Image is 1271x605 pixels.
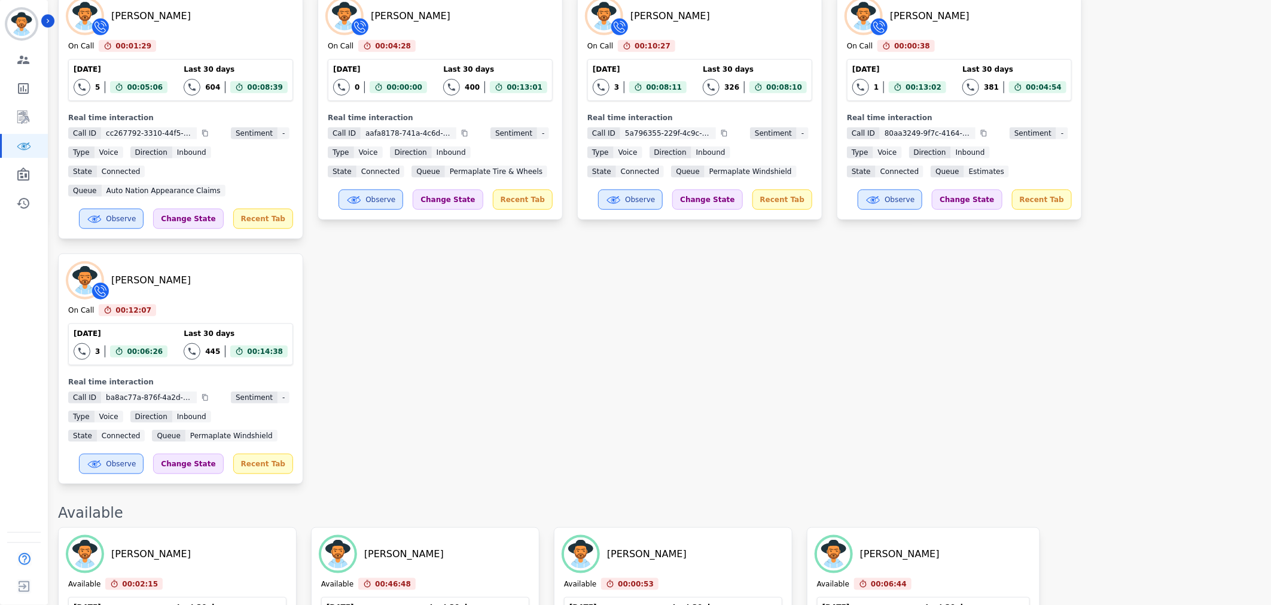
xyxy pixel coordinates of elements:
span: voice [873,146,902,158]
img: Avatar [564,537,598,571]
span: 00:01:29 [115,40,151,52]
span: Observe [885,195,915,204]
div: Available [68,579,100,590]
div: Real time interaction [68,113,293,123]
div: On Call [587,41,613,52]
span: Direction [130,146,172,158]
span: State [587,166,616,178]
span: Type [68,411,95,423]
span: 00:12:07 [115,304,151,316]
span: Type [847,146,873,158]
div: [PERSON_NAME] [111,9,191,23]
span: Permaplate Windshield [185,430,278,442]
span: 00:00:53 [618,578,654,590]
div: [PERSON_NAME] [111,273,191,288]
span: voice [354,146,383,158]
span: voice [95,146,123,158]
span: - [278,127,289,139]
div: [PERSON_NAME] [371,9,450,23]
span: cc267792-3310-44f5-9e34-2a735fcf0d24 [101,127,197,139]
span: State [847,166,876,178]
span: aafa8178-741a-4c6d-83eb-ecbf75d11022 [361,127,456,139]
span: Sentiment [231,127,278,139]
img: Bordered avatar [7,10,36,38]
div: 400 [465,82,480,92]
div: [PERSON_NAME] [630,9,710,23]
div: On Call [847,41,873,52]
div: [DATE] [333,65,427,74]
span: Direction [909,146,951,158]
span: Call ID [847,127,880,139]
span: Queue [412,166,444,178]
span: 00:02:15 [122,578,158,590]
img: Avatar [817,537,851,571]
div: 0 [355,82,359,92]
span: Sentiment [231,392,278,404]
span: connected [97,166,145,178]
span: Observe [365,195,395,204]
img: Avatar [68,537,102,571]
span: Direction [390,146,432,158]
span: 80aa3249-9f7c-4164-af68-4987f65132e0 [880,127,976,139]
div: Change State [672,190,742,210]
div: Available [321,579,353,590]
div: Last 30 days [184,329,288,338]
span: connected [97,430,145,442]
div: 604 [205,82,220,92]
span: inbound [691,146,730,158]
span: Observe [106,214,136,224]
button: Observe [858,190,922,210]
span: Queue [671,166,704,178]
span: Sentiment [1010,127,1056,139]
span: Call ID [328,127,361,139]
span: inbound [432,146,471,158]
div: [PERSON_NAME] [111,547,191,561]
div: [DATE] [74,329,167,338]
div: [PERSON_NAME] [607,547,687,561]
div: Available [817,579,849,590]
div: Real time interaction [328,113,553,123]
span: 00:08:11 [646,81,682,93]
div: Last 30 days [962,65,1066,74]
span: 00:08:39 [247,81,283,93]
span: 5a796355-229f-4c9c-af8c-dec82394c2fb [620,127,716,139]
span: 00:13:02 [906,81,941,93]
span: Direction [650,146,691,158]
span: 00:00:38 [894,40,930,52]
div: Change State [932,190,1002,210]
div: Real time interaction [68,377,293,387]
div: [PERSON_NAME] [364,547,444,561]
span: State [328,166,356,178]
div: Last 30 days [703,65,807,74]
span: Observe [625,195,655,204]
div: Change State [153,454,223,474]
span: inbound [172,411,211,423]
div: [PERSON_NAME] [890,9,970,23]
div: 326 [724,82,739,92]
span: Type [68,146,95,158]
span: Permaplate Windshield [705,166,797,178]
span: Call ID [68,392,101,404]
div: On Call [68,305,94,316]
span: - [797,127,809,139]
button: Observe [79,454,144,474]
div: [DATE] [593,65,687,74]
span: Queue [931,166,964,178]
div: On Call [328,41,353,52]
div: [DATE] [852,65,946,74]
span: 00:08:10 [766,81,802,93]
div: Change State [153,209,223,229]
span: Auto Nation Appearance Claims [102,185,225,197]
div: 381 [984,82,999,92]
button: Observe [339,190,403,210]
div: Recent Tab [752,190,812,210]
span: Type [587,146,614,158]
span: Observe [106,459,136,469]
div: Real time interaction [847,113,1072,123]
span: - [1056,127,1068,139]
div: 445 [205,347,220,356]
span: 00:06:44 [871,578,907,590]
div: 3 [614,82,619,92]
div: Recent Tab [493,190,553,210]
div: Change State [413,190,483,210]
